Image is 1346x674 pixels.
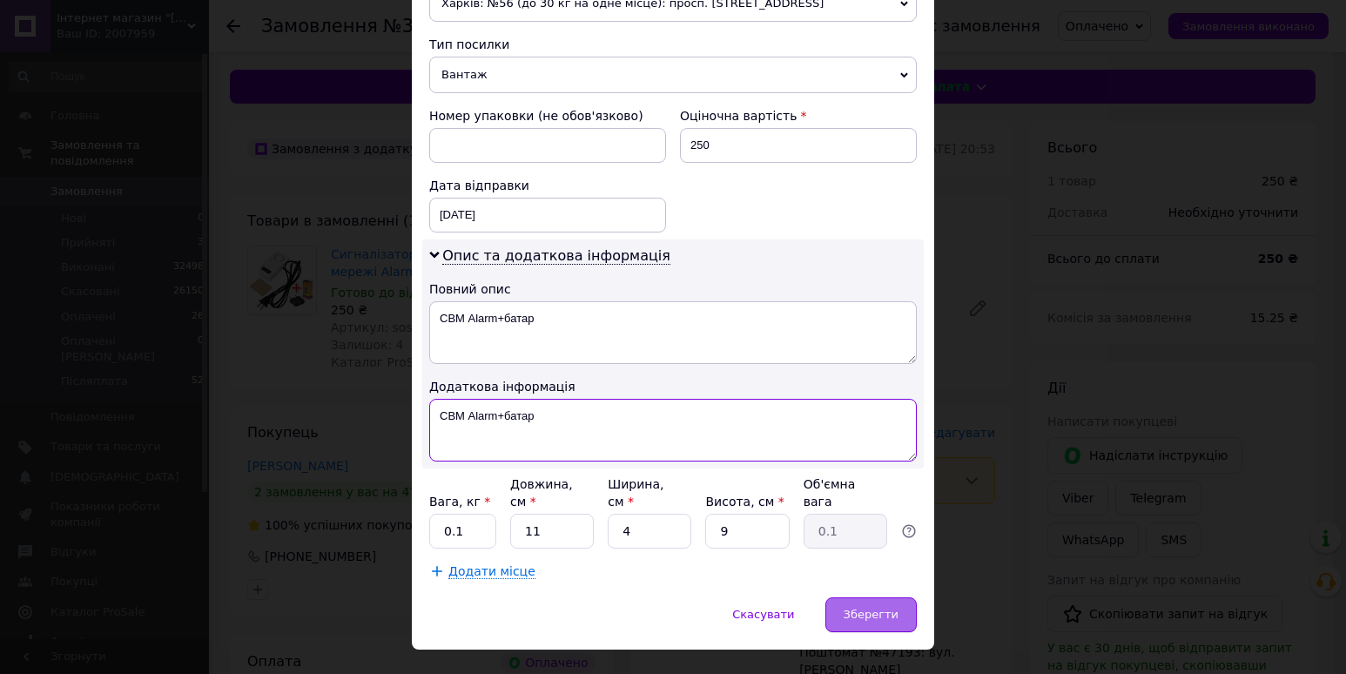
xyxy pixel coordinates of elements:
[608,477,663,509] label: Ширина, см
[680,107,917,125] div: Оціночна вартість
[732,608,794,621] span: Скасувати
[429,57,917,93] span: Вантаж
[510,477,573,509] label: Довжина, см
[429,378,917,395] div: Додаткова інформація
[429,37,509,51] span: Тип посилки
[804,475,887,510] div: Об'ємна вага
[844,608,898,621] span: Зберегти
[429,280,917,298] div: Повний опис
[429,301,917,364] textarea: СВМ Alarm+батар
[429,177,666,194] div: Дата відправки
[429,107,666,125] div: Номер упаковки (не обов'язково)
[429,399,917,462] textarea: СВМ Alarm+батар
[442,247,670,265] span: Опис та додаткова інформація
[429,495,490,509] label: Вага, кг
[448,564,535,579] span: Додати місце
[705,495,784,509] label: Висота, см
